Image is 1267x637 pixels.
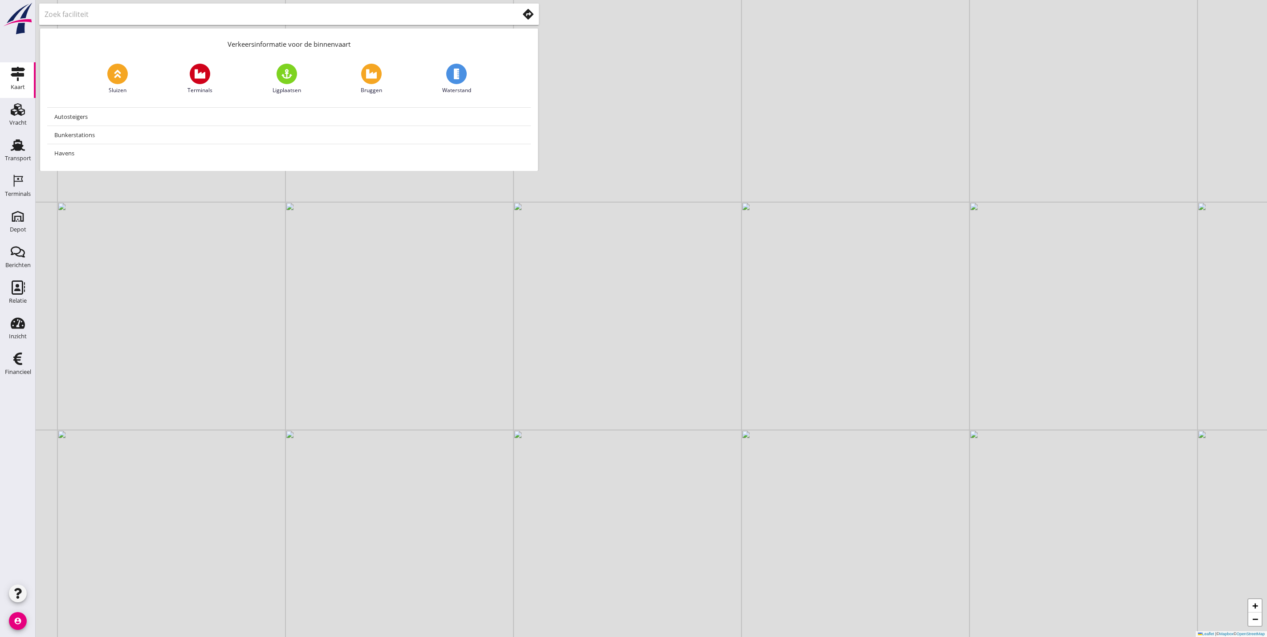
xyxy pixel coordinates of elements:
[109,86,126,94] span: Sluizen
[5,191,31,197] div: Terminals
[1252,613,1258,625] span: −
[10,227,26,232] div: Depot
[442,64,471,94] a: Waterstand
[1219,632,1234,636] a: Mapbox
[5,262,31,268] div: Berichten
[273,86,301,94] span: Ligplaatsen
[1248,613,1262,626] a: Zoom out
[9,612,27,630] i: account_circle
[187,64,212,94] a: Terminals
[54,148,524,158] div: Havens
[9,298,27,304] div: Relatie
[1215,632,1216,636] span: |
[187,86,212,94] span: Terminals
[45,7,506,21] input: Zoek faciliteit
[54,130,524,140] div: Bunkerstations
[5,155,31,161] div: Transport
[54,111,524,122] div: Autosteigers
[9,120,27,126] div: Vracht
[1236,632,1265,636] a: OpenStreetMap
[1252,600,1258,611] span: +
[273,64,301,94] a: Ligplaatsen
[361,86,382,94] span: Bruggen
[11,84,25,90] div: Kaart
[442,86,471,94] span: Waterstand
[1198,632,1214,636] a: Leaflet
[2,2,34,35] img: logo-small.a267ee39.svg
[5,369,31,375] div: Financieel
[1248,599,1262,613] a: Zoom in
[9,333,27,339] div: Inzicht
[107,64,128,94] a: Sluizen
[1196,631,1267,637] div: © ©
[361,64,382,94] a: Bruggen
[40,28,538,57] div: Verkeersinformatie voor de binnenvaart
